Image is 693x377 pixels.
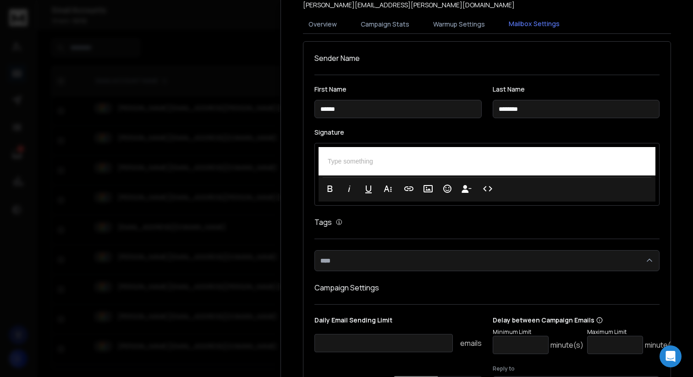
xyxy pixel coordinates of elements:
[460,338,482,349] p: emails
[493,86,660,93] label: Last Name
[587,328,678,336] p: Maximum Limit
[479,180,496,198] button: Code View
[314,217,332,228] h1: Tags
[493,365,660,372] label: Reply to
[379,180,396,198] button: More Text
[645,339,678,350] p: minute(s)
[439,180,456,198] button: Emoticons
[493,316,678,325] p: Delay between Campaign Emails
[303,14,342,34] button: Overview
[503,14,565,35] button: Mailbox Settings
[660,345,682,367] div: Open Intercom Messenger
[355,14,415,34] button: Campaign Stats
[493,328,583,336] p: Minimum Limit
[314,282,660,293] h1: Campaign Settings
[360,180,377,198] button: Underline (⌘U)
[419,180,437,198] button: Insert Image (⌘P)
[314,316,482,328] p: Daily Email Sending Limit
[458,180,475,198] button: Insert Unsubscribe Link
[314,86,482,93] label: First Name
[428,14,490,34] button: Warmup Settings
[550,339,583,350] p: minute(s)
[314,53,660,64] h1: Sender Name
[314,129,660,136] label: Signature
[400,180,418,198] button: Insert Link (⌘K)
[303,0,515,10] p: [PERSON_NAME][EMAIL_ADDRESS][PERSON_NAME][DOMAIN_NAME]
